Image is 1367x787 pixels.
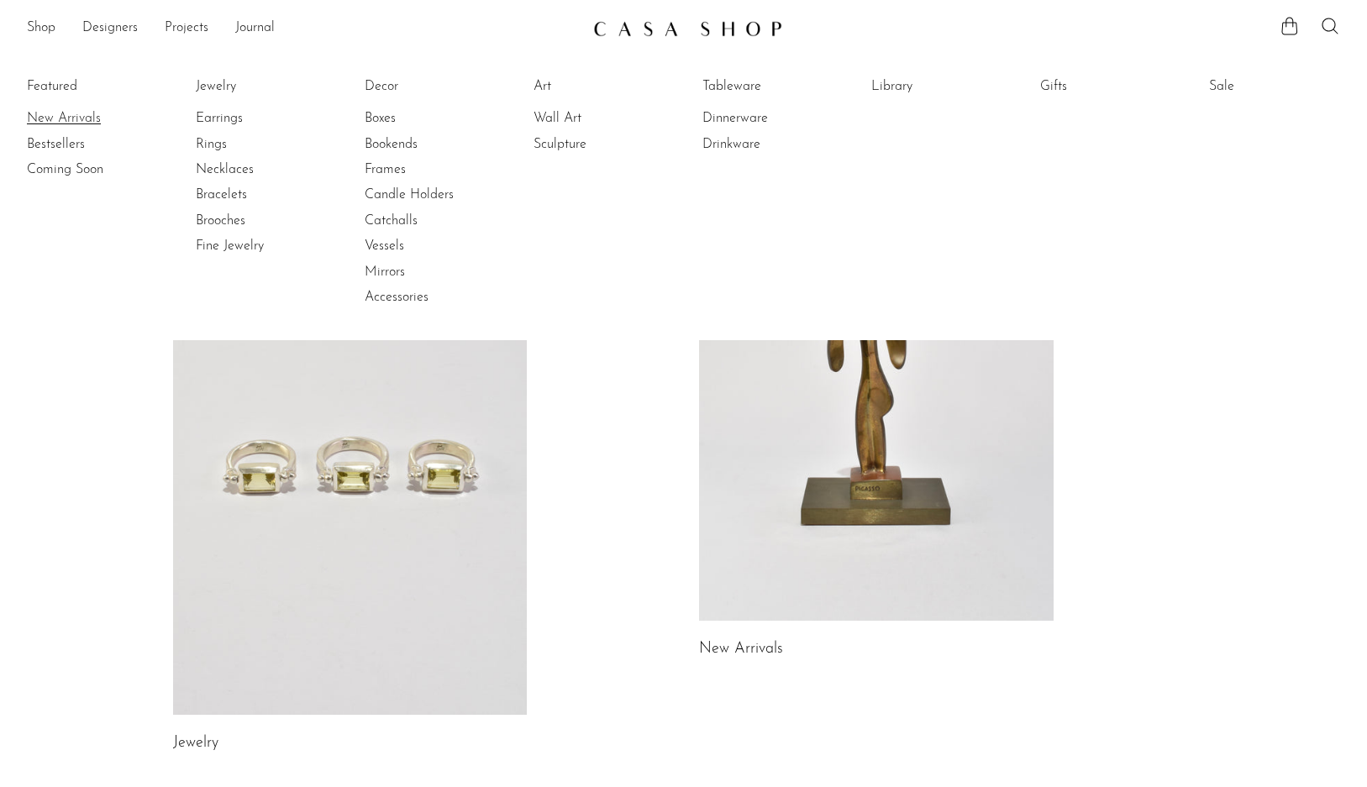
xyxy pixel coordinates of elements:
a: Coming Soon [27,160,153,179]
ul: Gifts [1040,74,1166,106]
a: Jewelry [196,77,322,96]
ul: Decor [365,74,491,311]
ul: Jewelry [196,74,322,260]
a: Necklaces [196,160,322,179]
a: Tableware [702,77,828,96]
a: Brooches [196,212,322,230]
ul: Tableware [702,74,828,157]
a: Boxes [365,109,491,128]
ul: Featured [27,106,153,182]
a: Rings [196,135,322,154]
a: Library [871,77,997,96]
a: Shop [27,18,55,39]
a: Fine Jewelry [196,237,322,255]
ul: Library [871,74,997,106]
a: Drinkware [702,135,828,154]
a: Accessories [365,288,491,307]
ul: NEW HEADER MENU [27,14,580,43]
a: Wall Art [534,109,660,128]
ul: Sale [1209,74,1335,106]
a: Earrings [196,109,322,128]
ul: Art [534,74,660,157]
a: Vessels [365,237,491,255]
nav: Desktop navigation [27,14,580,43]
a: Candle Holders [365,186,491,204]
a: Journal [235,18,275,39]
a: Projects [165,18,208,39]
a: Dinnerware [702,109,828,128]
a: Bracelets [196,186,322,204]
a: Decor [365,77,491,96]
a: Bookends [365,135,491,154]
a: Gifts [1040,77,1166,96]
a: Sculpture [534,135,660,154]
a: Designers [82,18,138,39]
a: Mirrors [365,263,491,281]
a: New Arrivals [699,642,783,657]
a: Jewelry [173,736,218,751]
a: Bestsellers [27,135,153,154]
a: Catchalls [365,212,491,230]
a: Art [534,77,660,96]
a: Frames [365,160,491,179]
a: Sale [1209,77,1335,96]
a: New Arrivals [27,109,153,128]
